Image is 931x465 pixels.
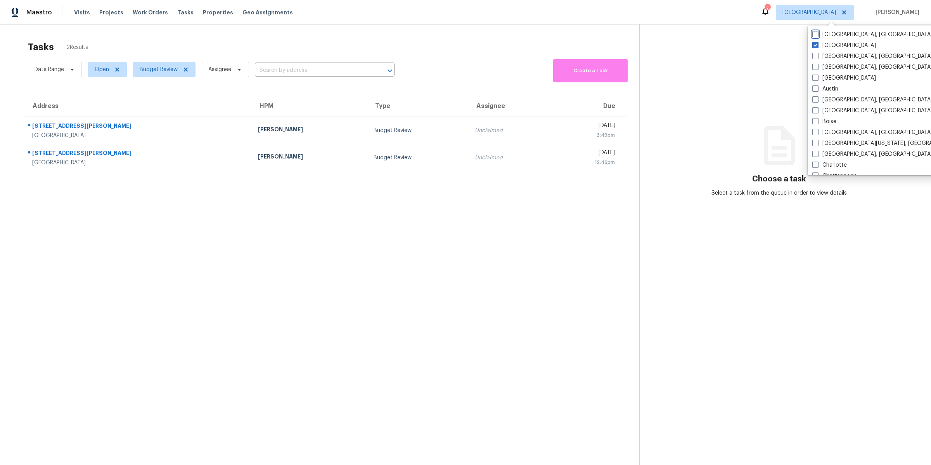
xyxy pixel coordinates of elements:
[550,95,627,117] th: Due
[140,66,178,73] span: Budget Review
[28,43,54,51] h2: Tasks
[812,74,876,82] label: [GEOGRAPHIC_DATA]
[556,122,615,131] div: [DATE]
[765,5,770,12] div: 7
[709,189,849,197] div: Select a task from the queue in order to view details
[177,10,194,15] span: Tasks
[812,85,838,93] label: Austin
[258,153,361,162] div: [PERSON_NAME]
[203,9,233,16] span: Properties
[812,172,857,180] label: Chattanooga
[557,66,624,75] span: Create a Task
[32,122,246,132] div: [STREET_ADDRESS][PERSON_NAME]
[252,95,367,117] th: HPM
[32,149,246,159] div: [STREET_ADDRESS][PERSON_NAME]
[133,9,168,16] span: Work Orders
[25,95,252,117] th: Address
[32,132,246,139] div: [GEOGRAPHIC_DATA]
[95,66,109,73] span: Open
[255,64,373,77] input: Search by address
[99,9,123,16] span: Projects
[367,95,469,117] th: Type
[374,154,462,162] div: Budget Review
[812,118,836,125] label: Boise
[812,161,847,169] label: Charlotte
[74,9,90,16] span: Visits
[66,44,88,51] span: 2 Results
[208,66,231,73] span: Assignee
[556,149,615,158] div: [DATE]
[553,59,628,82] button: Create a Task
[556,158,615,166] div: 12:46pm
[242,9,293,16] span: Geo Assignments
[374,127,462,134] div: Budget Review
[469,95,550,117] th: Assignee
[35,66,64,73] span: Date Range
[752,175,806,183] h3: Choose a task
[26,9,52,16] span: Maestro
[258,125,361,135] div: [PERSON_NAME]
[475,127,543,134] div: Unclaimed
[782,9,836,16] span: [GEOGRAPHIC_DATA]
[556,131,615,139] div: 3:49pm
[32,159,246,167] div: [GEOGRAPHIC_DATA]
[475,154,543,162] div: Unclaimed
[812,42,876,49] label: [GEOGRAPHIC_DATA]
[384,65,395,76] button: Open
[872,9,919,16] span: [PERSON_NAME]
